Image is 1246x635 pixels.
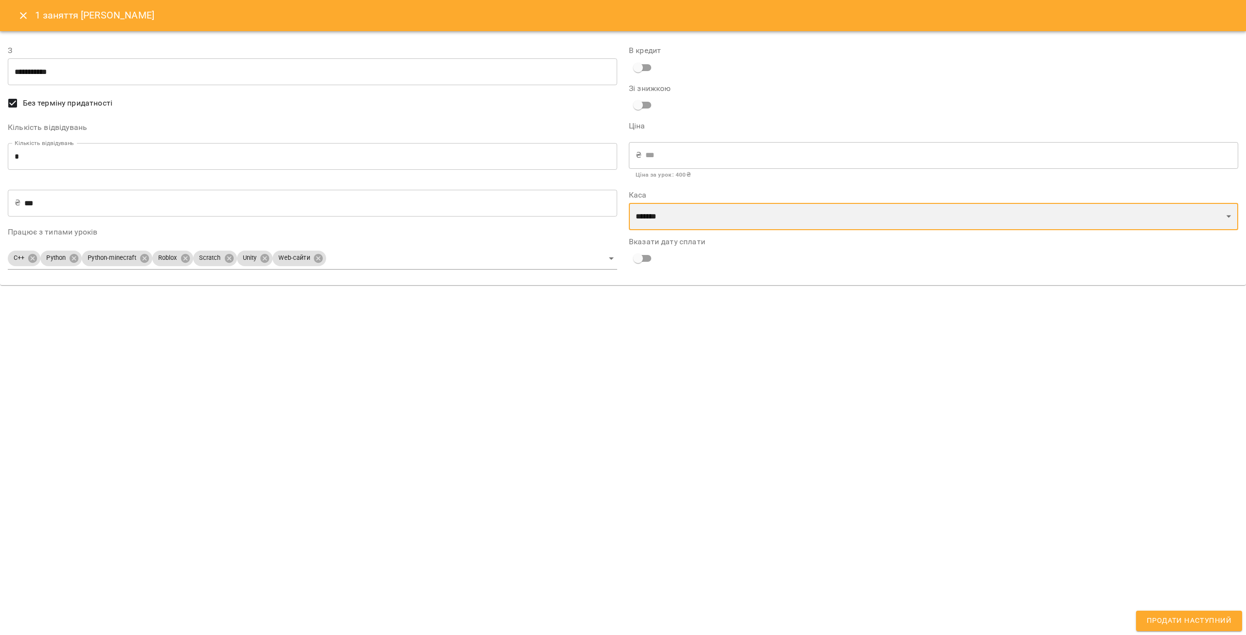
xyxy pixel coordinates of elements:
label: Працює з типами уроків [8,228,617,236]
div: C++ [8,251,40,266]
label: Каса [629,191,1238,199]
label: Вказати дату сплати [629,238,1238,246]
span: Unity [237,254,263,263]
span: Scratch [193,254,227,263]
button: Продати наступний [1136,611,1242,631]
label: З [8,47,617,54]
div: Python-minecraft [82,251,152,266]
span: Без терміну придатності [23,97,112,109]
label: В кредит [629,47,1238,54]
span: C++ [8,254,30,263]
h6: 1 заняття [PERSON_NAME] [35,8,154,23]
b: Ціна за урок : 400 ₴ [636,171,691,178]
span: Web-сайти [273,254,315,263]
span: Roblox [152,254,183,263]
label: Зі знижкою [629,85,832,92]
div: Python [40,251,82,266]
span: Python [40,254,72,263]
div: Scratch [193,251,237,266]
button: Close [12,4,35,27]
p: ₴ [636,149,641,161]
span: Продати наступний [1147,615,1231,627]
span: Python-minecraft [82,254,142,263]
label: Ціна [629,122,1238,130]
label: Кількість відвідувань [8,124,617,131]
div: Web-сайти [273,251,326,266]
div: Roblox [152,251,193,266]
div: Unity [237,251,273,266]
p: ₴ [15,197,20,209]
div: C++PythonPython-minecraftRobloxScratchUnityWeb-сайти [8,248,617,270]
